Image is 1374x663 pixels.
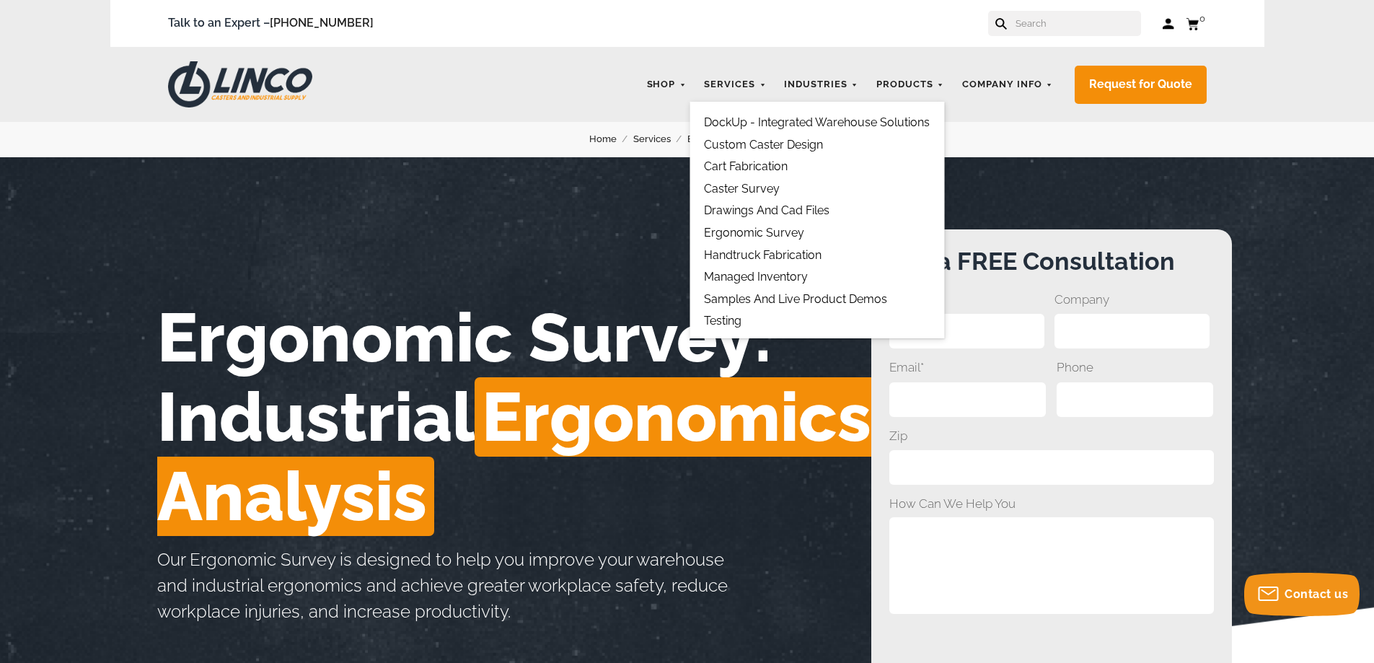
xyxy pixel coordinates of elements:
a: Handtruck Fabrication [704,248,822,262]
a: Cart Fabrication [704,159,788,173]
h3: Get a FREE Consultation [889,247,1214,275]
a: Company Info [955,71,1060,99]
a: Ergonomic Survey [704,226,804,240]
span: Phone [1057,357,1214,377]
a: Services [633,131,687,147]
a: 0 [1186,14,1207,32]
span: Talk to an Expert – [168,14,374,33]
input: Search [1014,11,1141,36]
a: Managed Inventory [704,270,808,284]
span: Name* [889,289,1044,309]
span: 0 [1199,13,1205,24]
button: Contact us [1244,573,1360,616]
a: Services [697,71,773,99]
span: Contact us [1285,587,1348,601]
a: Products [869,71,951,99]
a: Caster Survey [704,182,780,196]
span: Company [1054,289,1210,309]
span: How Can We Help You [889,493,1214,514]
h1: Ergonomic Survey: Industrial [157,298,871,536]
a: Industries [777,71,866,99]
a: Samples and Live Product Demos [704,292,887,306]
a: Log in [1163,17,1175,31]
input: Email* [889,382,1047,417]
a: Home [589,131,633,147]
p: Our Ergonomic Survey is designed to help you improve your warehouse and industrial ergonomics and... [157,547,741,625]
input: Phone [1057,382,1214,417]
a: Drawings and Cad Files [704,203,829,217]
input: Name* [889,314,1044,348]
span: Zip [889,426,1214,446]
a: Custom Caster Design [704,138,823,152]
a: Request for Quote [1075,66,1207,104]
textarea: How Can We Help You [889,517,1214,613]
a: Testing [704,314,741,328]
a: DockUp - Integrated Warehouse Solutions [704,115,930,129]
img: LINCO CASTERS & INDUSTRIAL SUPPLY [168,61,312,107]
a: Shop [640,71,694,99]
span: Ergonomics Analysis [157,377,871,536]
input: Company [1054,314,1210,348]
span: Email* [889,357,1047,377]
a: Ergonomic Survey [687,131,785,147]
input: Zip [889,450,1214,485]
a: [PHONE_NUMBER] [270,16,374,30]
